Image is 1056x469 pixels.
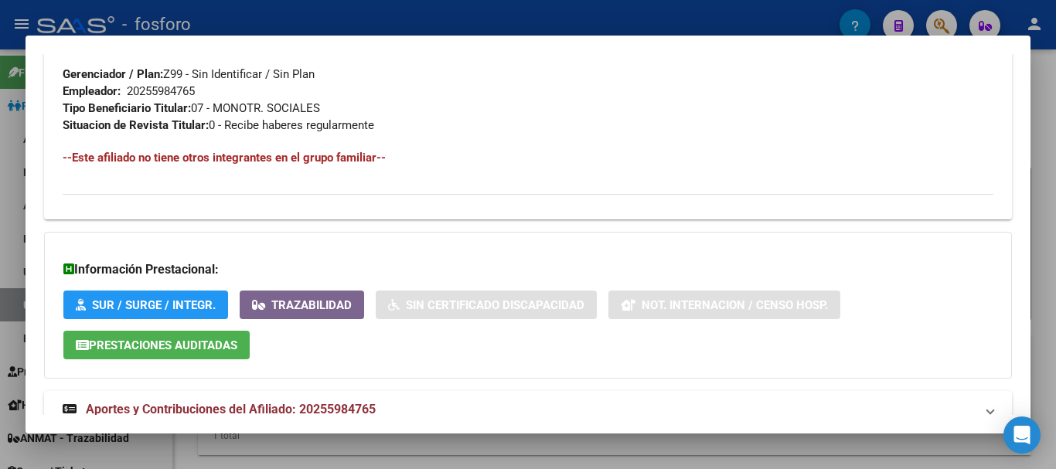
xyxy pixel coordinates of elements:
[271,298,352,312] span: Trazabilidad
[376,291,597,319] button: Sin Certificado Discapacidad
[63,67,315,81] span: Z99 - Sin Identificar / Sin Plan
[63,331,250,359] button: Prestaciones Auditadas
[44,391,1012,428] mat-expansion-panel-header: Aportes y Contribuciones del Afiliado: 20255984765
[63,260,993,279] h3: Información Prestacional:
[406,298,584,312] span: Sin Certificado Discapacidad
[1003,416,1041,454] div: Open Intercom Messenger
[63,101,320,115] span: 07 - MONOTR. SOCIALES
[63,118,374,132] span: 0 - Recibe haberes regularmente
[92,298,216,312] span: SUR / SURGE / INTEGR.
[642,298,828,312] span: Not. Internacion / Censo Hosp.
[63,291,228,319] button: SUR / SURGE / INTEGR.
[86,402,376,416] span: Aportes y Contribuciones del Afiliado: 20255984765
[240,291,364,319] button: Trazabilidad
[608,291,840,319] button: Not. Internacion / Censo Hosp.
[127,83,195,100] div: 20255984765
[89,338,237,352] span: Prestaciones Auditadas
[63,149,993,166] h4: --Este afiliado no tiene otros integrantes en el grupo familiar--
[63,84,121,98] strong: Empleador:
[63,118,209,132] strong: Situacion de Revista Titular:
[63,67,163,81] strong: Gerenciador / Plan:
[63,101,191,115] strong: Tipo Beneficiario Titular:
